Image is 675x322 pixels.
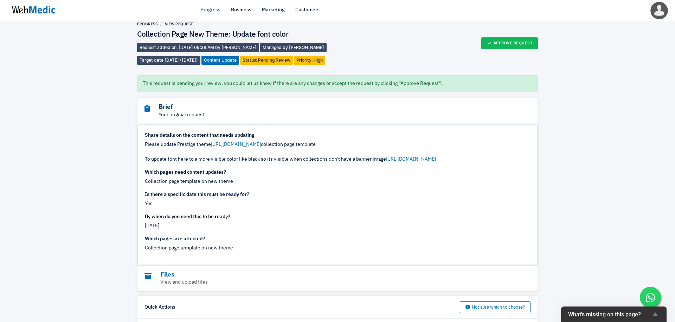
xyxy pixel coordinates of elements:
p: View and upload files [144,279,492,286]
h6: Quick Actions [144,304,175,311]
a: [URL][DOMAIN_NAME] [211,142,261,147]
nav: breadcrumb [137,21,337,27]
a: Business [231,6,251,14]
div: Please update Prestige theme collection page template To update font here to a more visible color... [145,141,530,163]
button: Approve Request [481,37,538,49]
p: Yes [145,200,530,208]
span: Priority: High [294,56,325,65]
h4: Collection Page New Theme: Update font color [137,30,337,39]
a: Progress [137,22,157,26]
strong: Share details on the content that needs updating [145,133,255,138]
a: [URL][DOMAIN_NAME] [386,157,436,162]
strong: Which pages are affected? [145,236,205,241]
h3: Brief [144,103,492,111]
a: Customers [295,6,320,14]
h3: Files [144,271,492,279]
div: This request is pending your review, you could let us know if there are any changes or accept the... [137,75,538,92]
span: Request added on: [DATE] 09:38 AM by [PERSON_NAME] [137,43,259,52]
p: Your original request [144,111,492,119]
div: Collection page template on new theme [145,244,530,252]
a: Marketing [262,6,285,14]
a: Progress [200,6,220,14]
button: Not sure which to choose? [460,301,531,313]
strong: By when do you need this to be ready? [145,214,230,219]
strong: Is there a specific date this must be ready for? [145,192,249,197]
strong: Which pages need content updates? [145,170,226,175]
div: Collection page template on new theme [145,178,530,185]
span: What's missing on this page? [568,311,651,318]
p: [DATE] [145,222,530,230]
span: Content Update [201,56,239,65]
a: View Request [165,22,193,26]
span: Target date [DATE] ([DATE]) [137,56,200,65]
span: Status: Pending Review [240,56,293,65]
button: Show survey - What's missing on this page? [568,310,660,318]
span: Managed by [PERSON_NAME] [260,43,327,52]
